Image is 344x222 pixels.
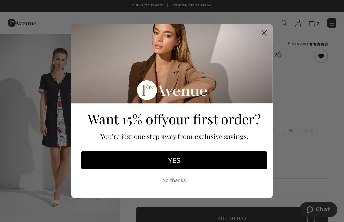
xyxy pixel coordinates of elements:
[100,132,248,141] span: You're just one step away from exclusive savings.
[258,27,270,39] button: Close dialog
[162,110,261,128] span: your first order?
[88,110,162,128] span: Want 15% off
[16,5,30,11] span: Chat
[81,172,267,189] button: No thanks
[81,151,267,169] button: YES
